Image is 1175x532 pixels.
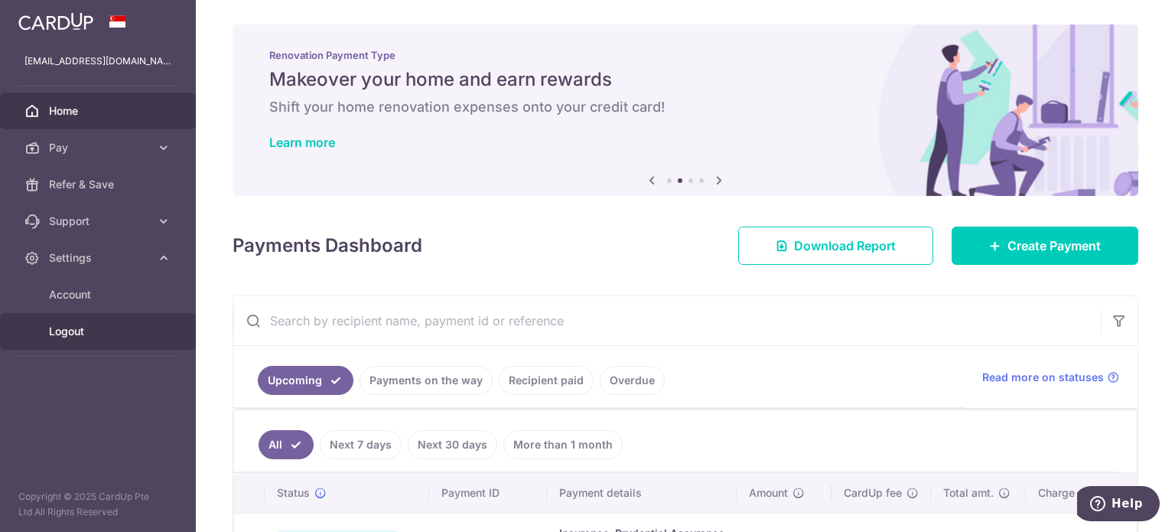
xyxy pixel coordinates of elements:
a: Overdue [600,366,665,395]
span: Read more on statuses [982,370,1104,385]
span: CardUp fee [844,485,902,501]
h6: Shift your home renovation expenses onto your credit card! [269,98,1102,116]
img: CardUp [18,12,93,31]
a: More than 1 month [503,430,623,459]
a: Next 7 days [320,430,402,459]
p: Renovation Payment Type [269,49,1102,61]
h5: Makeover your home and earn rewards [269,67,1102,92]
span: Support [49,214,150,229]
iframe: Opens a widget where you can find more information [1077,486,1160,524]
img: Renovation banner [233,24,1138,196]
a: Read more on statuses [982,370,1119,385]
a: All [259,430,314,459]
span: Home [49,103,150,119]
span: Account [49,287,150,302]
th: Payment details [547,473,737,513]
span: Refer & Save [49,177,150,192]
span: Settings [49,250,150,266]
a: Learn more [269,135,335,150]
span: Logout [49,324,150,339]
a: Upcoming [258,366,353,395]
p: [EMAIL_ADDRESS][DOMAIN_NAME] [24,54,171,69]
a: Create Payment [952,227,1138,265]
span: Amount [749,485,788,501]
a: Recipient paid [499,366,594,395]
a: Download Report [738,227,933,265]
a: Next 30 days [408,430,497,459]
input: Search by recipient name, payment id or reference [233,296,1101,345]
span: Charge date [1038,485,1101,501]
span: Status [277,485,310,501]
span: Download Report [794,237,896,255]
span: Create Payment [1007,237,1101,255]
a: Payments on the way [360,366,493,395]
h4: Payments Dashboard [233,232,422,259]
span: Pay [49,140,150,155]
span: Total amt. [943,485,994,501]
th: Payment ID [429,473,547,513]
